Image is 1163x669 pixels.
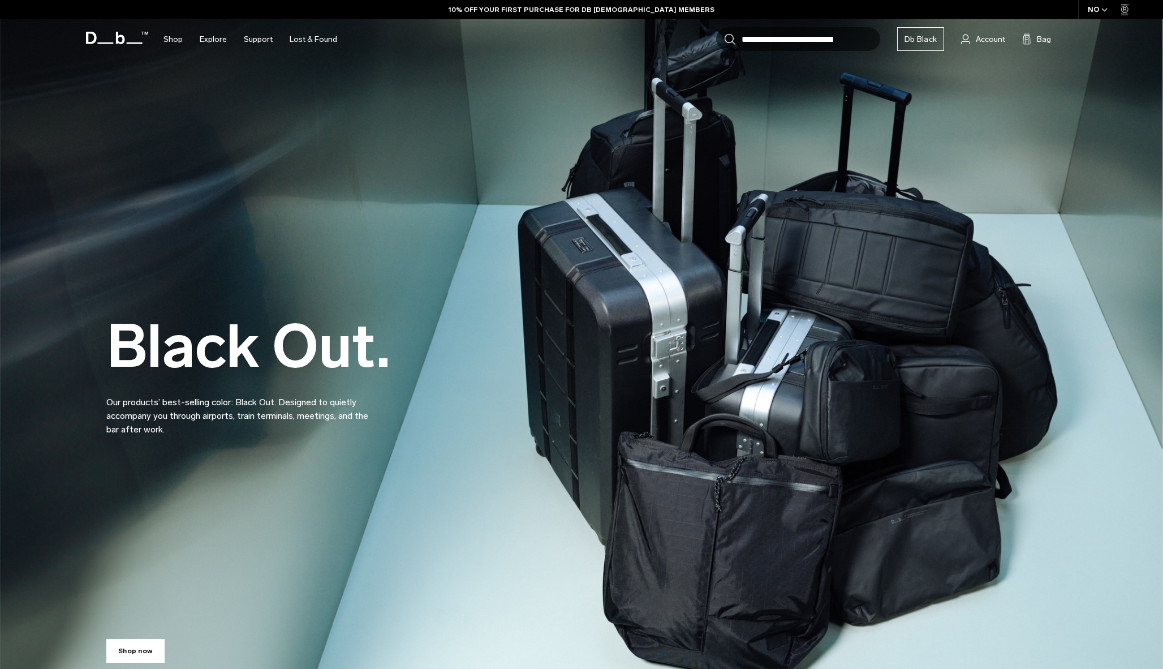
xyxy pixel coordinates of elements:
[106,639,165,663] a: Shop now
[106,382,378,436] p: Our products’ best-selling color: Black Out. Designed to quietly accompany you through airports, ...
[1022,32,1051,46] button: Bag
[976,33,1005,45] span: Account
[200,19,227,59] a: Explore
[106,317,390,376] h2: Black Out.
[163,19,183,59] a: Shop
[449,5,714,15] a: 10% OFF YOUR FIRST PURCHASE FOR DB [DEMOGRAPHIC_DATA] MEMBERS
[961,32,1005,46] a: Account
[897,27,944,51] a: Db Black
[1037,33,1051,45] span: Bag
[244,19,273,59] a: Support
[290,19,337,59] a: Lost & Found
[155,19,346,59] nav: Main Navigation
